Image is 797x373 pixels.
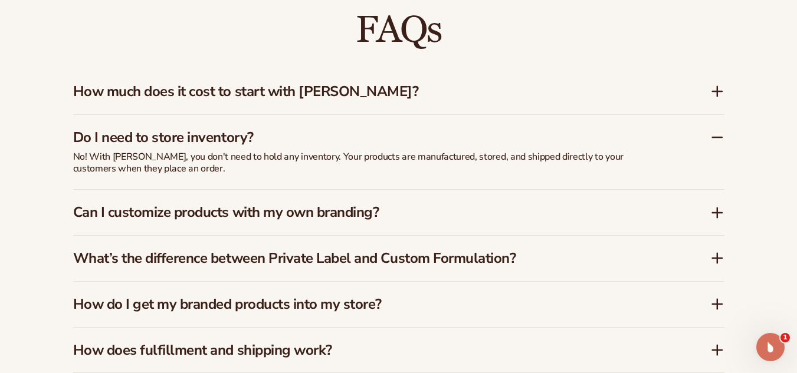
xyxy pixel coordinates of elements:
iframe: Intercom live chat [756,333,785,361]
p: No! With [PERSON_NAME], you don't need to hold any inventory. Your products are manufactured, sto... [73,151,663,176]
h2: FAQs [73,11,724,50]
h3: Can I customize products with my own branding? [73,204,675,221]
h3: Do I need to store inventory? [73,129,675,146]
h3: What’s the difference between Private Label and Custom Formulation? [73,250,675,267]
h3: How do I get my branded products into my store? [73,296,675,313]
span: 1 [780,333,790,342]
h3: How does fulfillment and shipping work? [73,342,675,359]
h3: How much does it cost to start with [PERSON_NAME]? [73,83,675,100]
